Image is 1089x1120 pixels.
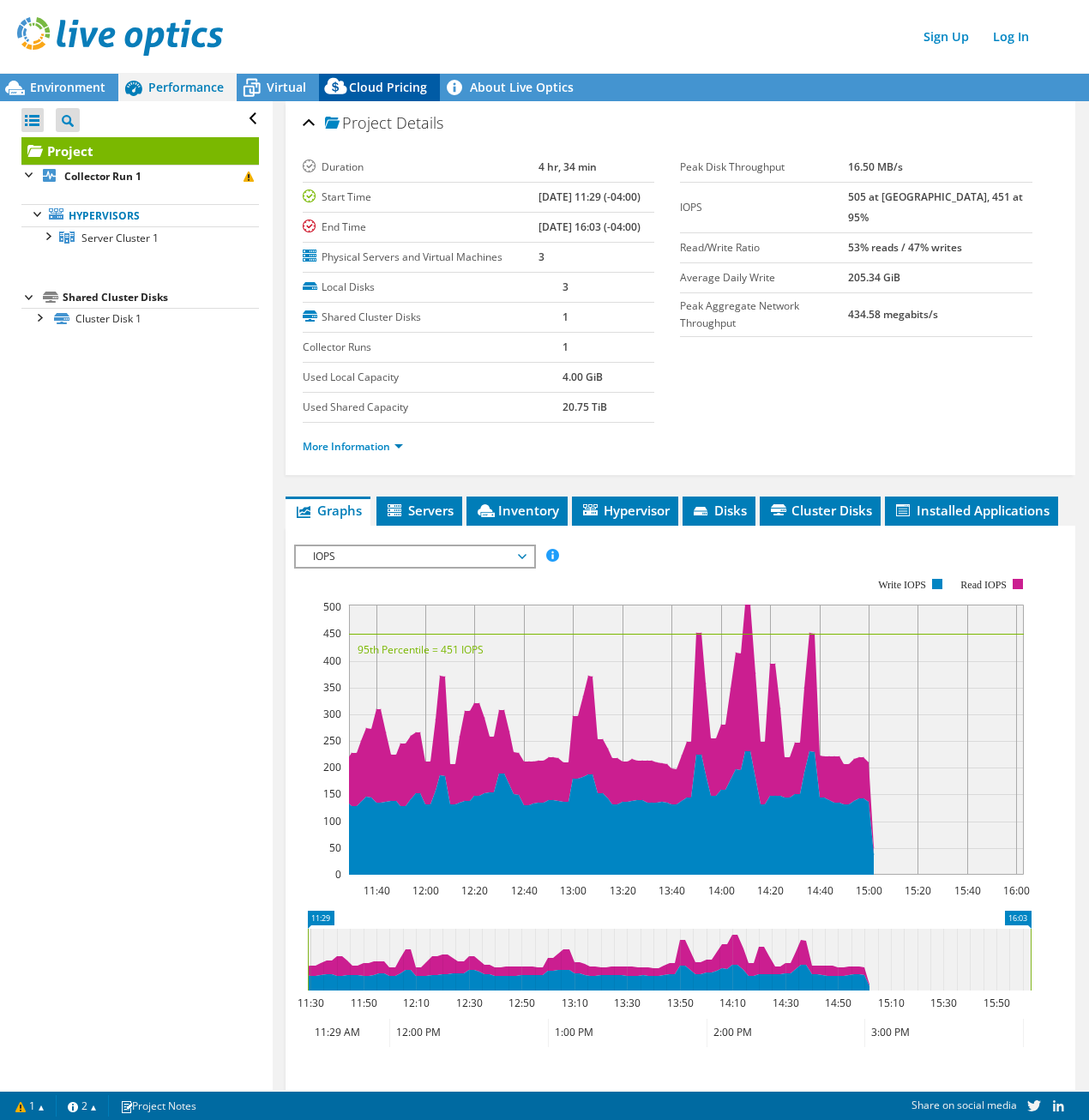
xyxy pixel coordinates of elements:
[323,760,341,774] text: 200
[363,883,389,898] text: 11:40
[303,369,563,386] label: Used Local Capacity
[148,79,224,95] span: Performance
[680,239,848,256] label: Read/Write Ratio
[806,883,833,898] text: 14:40
[455,996,482,1010] text: 12:30
[508,996,534,1010] text: 12:50
[904,883,930,898] text: 15:20
[915,24,978,49] a: Sign Up
[396,112,443,133] span: Details
[358,642,484,657] text: 95th Percentile = 451 IOPS
[323,680,341,695] text: 350
[21,204,259,226] a: Hypervisors
[294,502,362,519] span: Graphs
[303,159,539,176] label: Duration
[325,115,392,132] span: Project
[1002,883,1029,898] text: 16:00
[691,502,747,519] span: Disks
[304,546,525,567] span: IOPS
[756,883,783,898] text: 14:20
[960,579,1007,591] text: Read IOPS
[912,1098,1017,1112] span: Share on social media
[460,883,487,898] text: 12:20
[563,370,603,384] b: 4.00 GiB
[63,287,259,308] div: Shared Cluster Disks
[303,279,563,296] label: Local Disks
[983,996,1009,1010] text: 15:50
[21,137,259,165] a: Project
[323,653,341,668] text: 400
[303,219,539,236] label: End Time
[303,399,563,416] label: Used Shared Capacity
[680,159,848,176] label: Peak Disk Throughput
[440,74,587,101] a: About Live Optics
[954,883,980,898] text: 15:40
[538,160,597,174] b: 4 hr, 34 min
[538,190,641,204] b: [DATE] 11:29 (-04:00)
[658,883,684,898] text: 13:40
[335,867,341,882] text: 0
[323,599,341,614] text: 500
[21,308,259,330] a: Cluster Disk 1
[323,814,341,828] text: 100
[303,309,563,326] label: Shared Cluster Disks
[323,626,341,641] text: 450
[412,883,438,898] text: 12:00
[475,502,559,519] span: Inventory
[877,996,904,1010] text: 15:10
[510,883,537,898] text: 12:40
[719,996,745,1010] text: 14:10
[848,307,938,322] b: 434.58 megabits/s
[848,270,900,285] b: 205.34 GiB
[666,996,693,1010] text: 13:50
[56,1095,109,1117] a: 2
[768,502,872,519] span: Cluster Disks
[21,165,259,187] a: Collector Run 1
[303,249,539,266] label: Physical Servers and Virtual Machines
[855,883,881,898] text: 15:00
[21,226,259,249] a: Server Cluster 1
[563,280,569,294] b: 3
[350,996,376,1010] text: 11:50
[581,502,670,519] span: Hypervisor
[538,250,544,264] b: 3
[893,502,1050,519] span: Installed Applications
[609,883,635,898] text: 13:20
[848,160,903,174] b: 16.50 MB/s
[81,231,159,245] span: Server Cluster 1
[680,199,848,216] label: IOPS
[303,439,403,454] a: More Information
[563,400,607,414] b: 20.75 TiB
[64,169,141,184] b: Collector Run 1
[297,996,323,1010] text: 11:30
[563,340,569,354] b: 1
[303,339,563,356] label: Collector Runs
[323,733,341,748] text: 250
[707,883,734,898] text: 14:00
[772,996,798,1010] text: 14:30
[267,79,306,95] span: Virtual
[329,840,341,855] text: 50
[323,707,341,721] text: 300
[824,996,851,1010] text: 14:50
[930,996,956,1010] text: 15:30
[538,220,641,234] b: [DATE] 16:03 (-04:00)
[680,298,848,332] label: Peak Aggregate Network Throughput
[385,502,454,519] span: Servers
[984,24,1038,49] a: Log In
[108,1095,208,1117] a: Project Notes
[402,996,429,1010] text: 12:10
[30,79,105,95] span: Environment
[303,189,539,206] label: Start Time
[563,310,569,324] b: 1
[848,190,1023,225] b: 505 at [GEOGRAPHIC_DATA], 451 at 95%
[613,996,640,1010] text: 13:30
[559,883,586,898] text: 13:00
[3,1095,57,1117] a: 1
[323,786,341,801] text: 150
[561,996,587,1010] text: 13:10
[349,79,427,95] span: Cloud Pricing
[848,240,962,255] b: 53% reads / 47% writes
[680,269,848,286] label: Average Daily Write
[17,17,223,56] img: live_optics_svg.svg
